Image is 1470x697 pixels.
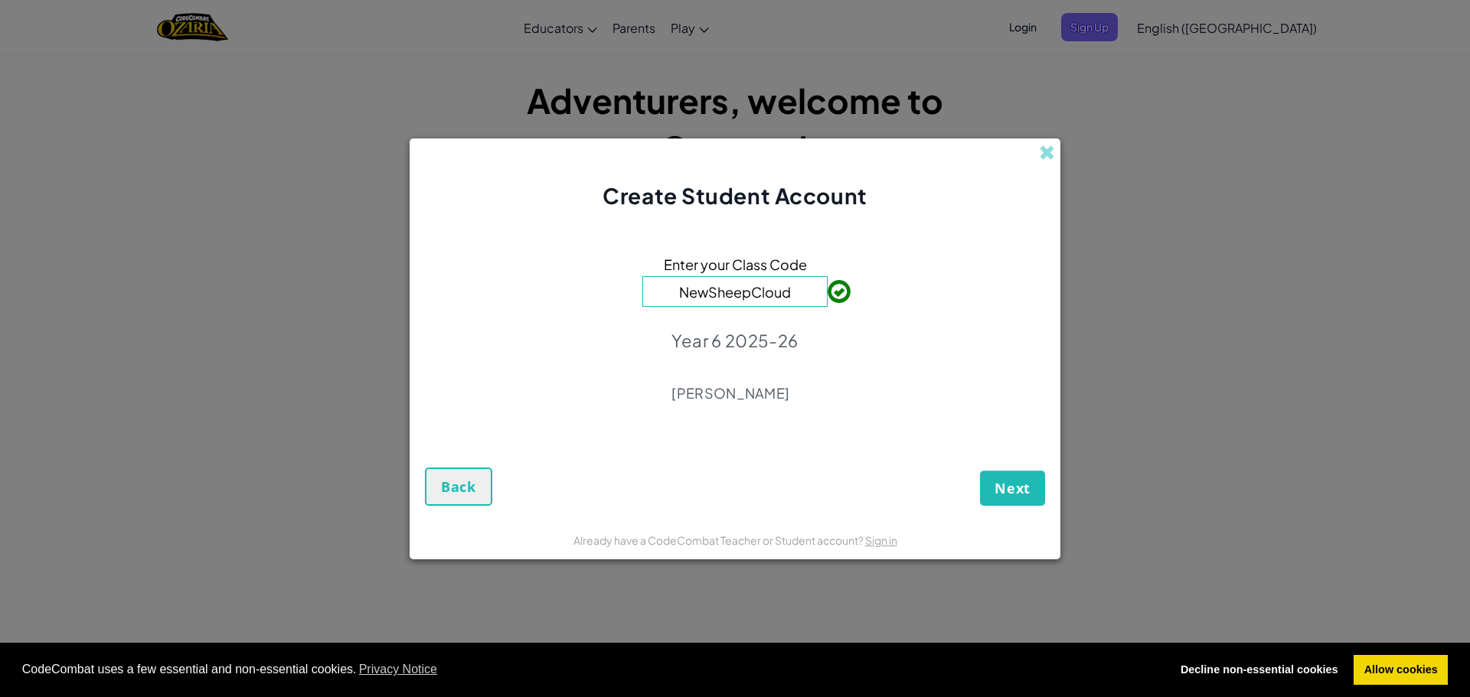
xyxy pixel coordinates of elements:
span: Create Student Account [603,182,867,209]
span: CodeCombat uses a few essential and non-essential cookies. [22,658,1158,681]
button: Next [980,471,1045,506]
span: Already have a CodeCombat Teacher or Student account? [573,533,865,547]
span: Back [441,477,476,496]
button: Back [425,467,492,506]
a: Sign in [865,533,897,547]
span: Next [995,479,1031,497]
p: [PERSON_NAME] [671,384,798,402]
span: Enter your Class Code [664,253,807,275]
a: deny cookies [1170,655,1348,686]
a: allow cookies [1354,655,1448,686]
p: Year 6 2025-26 [671,330,798,351]
a: learn more about cookies [357,658,440,681]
